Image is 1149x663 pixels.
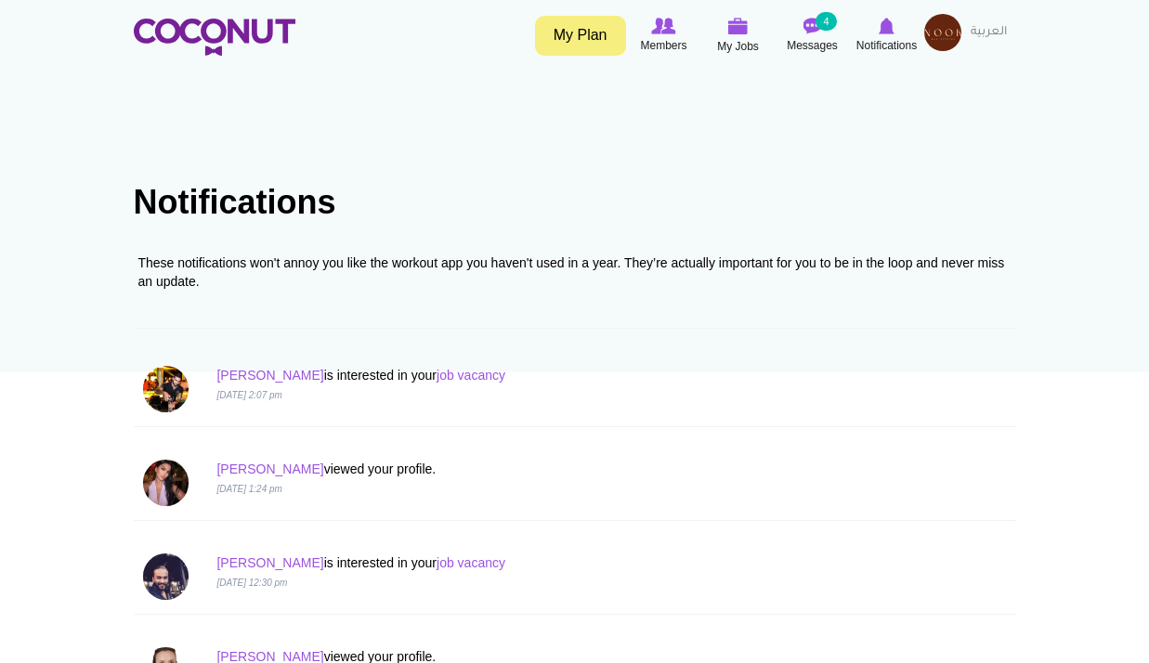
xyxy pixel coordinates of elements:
span: My Jobs [717,37,759,56]
img: Messages [803,18,822,34]
small: 4 [816,12,836,31]
p: viewed your profile. [216,460,783,478]
a: [PERSON_NAME] [216,555,323,570]
a: My Plan [535,16,626,56]
span: Members [640,36,686,55]
a: [PERSON_NAME] [216,461,323,476]
a: Messages Messages 4 [776,14,850,57]
i: [DATE] 1:24 pm [216,484,281,494]
p: is interested in your [216,366,783,384]
a: العربية [961,14,1016,51]
p: is interested in your [216,553,783,572]
i: [DATE] 2:07 pm [216,390,281,400]
img: Notifications [879,18,894,34]
a: [PERSON_NAME] [216,368,323,383]
span: Notifications [856,36,917,55]
i: [DATE] 12:30 pm [216,578,287,588]
img: My Jobs [728,18,749,34]
a: job vacancy [437,555,505,570]
img: Browse Members [651,18,675,34]
div: These notifications won't annoy you like the workout app you haven't used in a year. They’re actu... [138,253,1012,291]
a: My Jobs My Jobs [701,14,776,58]
a: Notifications Notifications [850,14,924,57]
img: Home [134,19,295,56]
a: Browse Members Members [627,14,701,57]
h1: Notifications [134,184,1016,221]
span: Messages [787,36,838,55]
a: job vacancy [437,368,505,383]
